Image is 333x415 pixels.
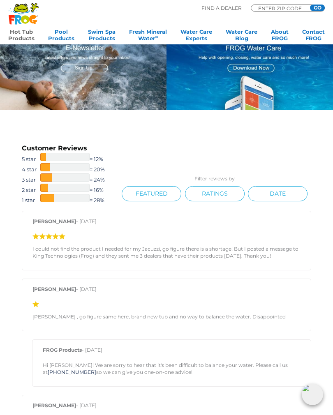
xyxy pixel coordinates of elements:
[22,155,40,163] span: 5 star
[155,35,158,39] sup: ∞
[22,175,40,184] span: 3 star
[48,28,74,45] a: PoolProducts
[310,5,325,11] input: GO
[248,186,308,201] a: Date
[22,163,118,173] a: 4 star= 20%
[122,186,181,201] a: Featured
[201,5,242,12] p: Find A Dealer
[32,245,301,259] p: I could not find the product I needed for my Jacuzzi, go figure there is a shortage! But I posted...
[22,196,40,204] span: 1 star
[22,165,40,173] span: 4 star
[43,346,301,357] p: - [DATE]
[302,384,323,405] img: openIcon
[22,186,40,194] span: 2 star
[22,153,118,163] a: 5 star= 12%
[32,286,301,297] p: - [DATE]
[88,28,116,45] a: Swim SpaProducts
[8,28,35,45] a: Hot TubProducts
[185,186,245,201] a: Ratings
[32,402,301,413] p: - [DATE]
[180,28,212,45] a: Water CareExperts
[166,41,333,110] img: App Graphic
[43,347,82,353] strong: FROG Products
[48,369,96,375] a: [PHONE_NUMBER]
[43,362,301,376] p: Hi [PERSON_NAME]! We are sorry to hear that it's been difficult to balance your water. Please cal...
[22,194,118,204] a: 1 star= 28%
[22,173,118,184] a: 3 star= 24%
[129,28,167,45] a: Fresh MineralWater∞
[32,286,76,292] strong: [PERSON_NAME]
[302,28,325,45] a: ContactFROG
[257,6,307,10] input: Zip Code Form
[32,402,76,408] strong: [PERSON_NAME]
[32,313,301,320] p: [PERSON_NAME] , go figure same here, brand new tub and no way to balance the water. Disappointed
[22,184,118,194] a: 2 star= 16%
[32,218,301,229] p: - [DATE]
[22,144,118,153] h3: Customer Reviews
[271,28,289,45] a: AboutFROG
[118,175,311,182] p: Filter reviews by
[226,28,257,45] a: Water CareBlog
[32,218,76,224] strong: [PERSON_NAME]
